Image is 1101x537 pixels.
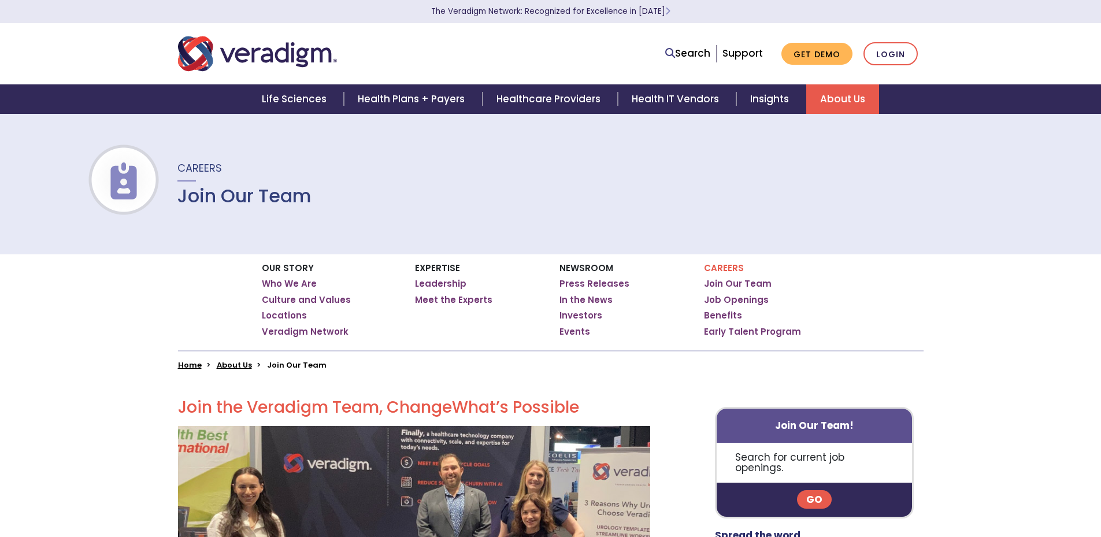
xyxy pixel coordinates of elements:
strong: Join Our Team! [775,419,854,432]
a: Benefits [704,310,742,321]
a: Health IT Vendors [618,84,736,114]
a: Veradigm Network [262,326,349,338]
a: Locations [262,310,307,321]
a: Events [559,326,590,338]
span: What’s Possible [452,396,579,419]
a: Insights [736,84,806,114]
a: Join Our Team [704,278,772,290]
p: Search for current job openings. [717,443,913,483]
a: Go [797,490,832,509]
a: Leadership [415,278,466,290]
a: Meet the Experts [415,294,492,306]
a: Search [665,46,710,61]
a: Life Sciences [248,84,344,114]
span: Careers [177,161,222,175]
a: Healthcare Providers [483,84,618,114]
h1: Join Our Team [177,185,312,207]
a: Login [863,42,918,66]
a: Culture and Values [262,294,351,306]
span: Learn More [665,6,670,17]
a: Home [178,360,202,371]
a: Support [722,46,763,60]
h2: Join the Veradigm Team, Change [178,398,650,417]
a: Who We Are [262,278,317,290]
a: Job Openings [704,294,769,306]
a: Investors [559,310,602,321]
a: Early Talent Program [704,326,801,338]
img: Veradigm logo [178,35,337,73]
a: The Veradigm Network: Recognized for Excellence in [DATE]Learn More [431,6,670,17]
a: Press Releases [559,278,629,290]
a: About Us [806,84,879,114]
a: Get Demo [781,43,852,65]
a: In the News [559,294,613,306]
a: Health Plans + Payers [344,84,482,114]
a: About Us [217,360,252,371]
